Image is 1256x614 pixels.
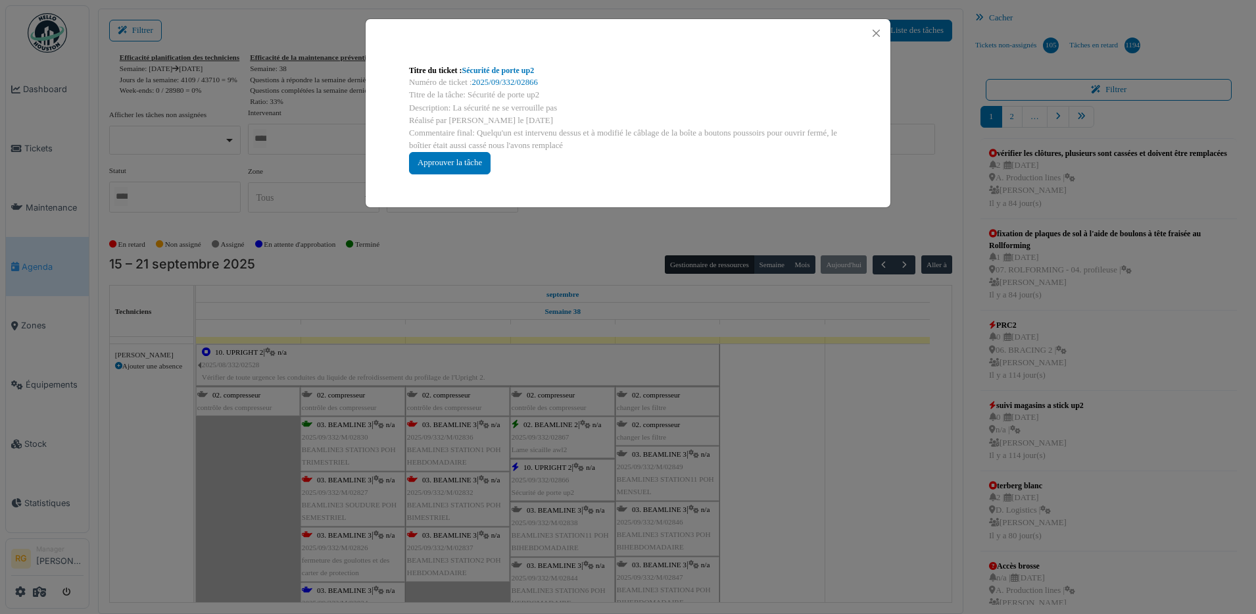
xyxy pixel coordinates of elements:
div: Commentaire final: Quelqu'un est intervenu dessus et à modifié le câblage de la boîte a boutons p... [409,127,847,152]
div: Description: La sécurité ne se verrouille pas [409,102,847,115]
div: Réalisé par [PERSON_NAME] le [DATE] [409,115,847,127]
button: Close [867,24,885,42]
a: Sécurité de porte up2 [462,66,535,75]
a: 2025/09/332/02866 [472,78,538,87]
div: Approuver la tâche [409,152,491,174]
div: Titre du ticket : [409,64,847,76]
div: Titre de la tâche: Sécurité de porte up2 [409,89,847,101]
div: Numéro de ticket : [409,76,847,89]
